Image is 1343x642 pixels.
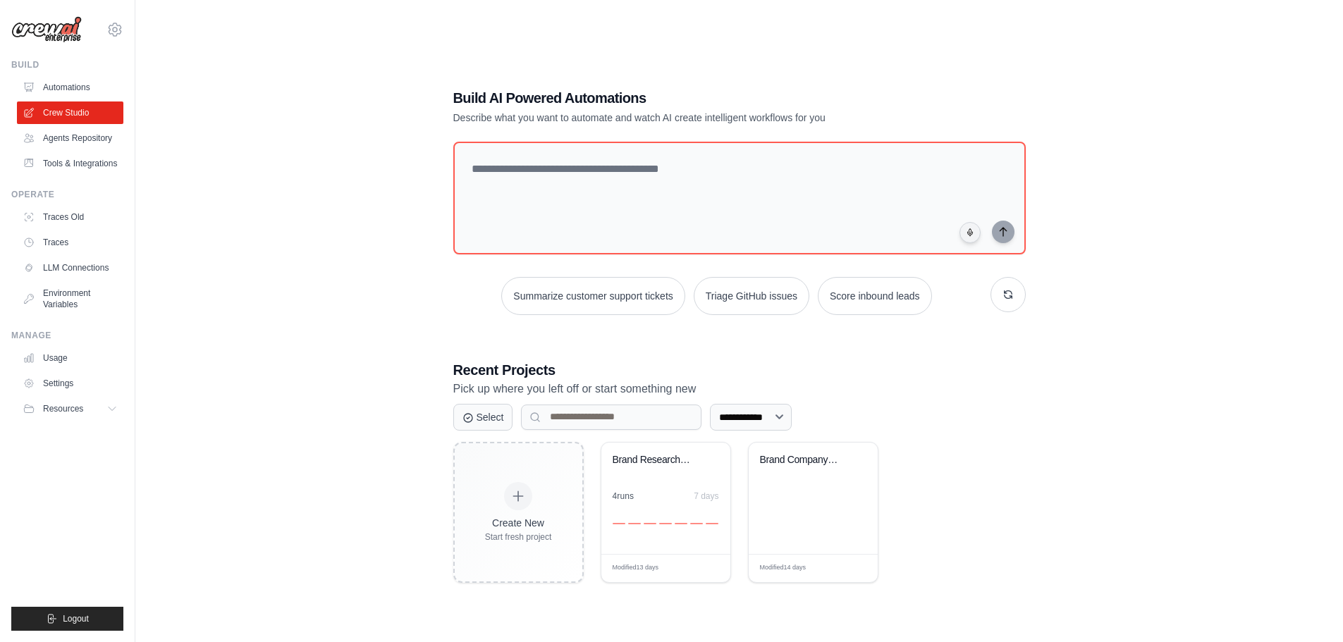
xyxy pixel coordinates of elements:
[485,531,552,543] div: Start fresh project
[17,257,123,279] a: LLM Connections
[991,277,1026,312] button: Get new suggestions
[453,111,927,125] p: Describe what you want to automate and watch AI create intelligent workflows for you
[613,454,698,467] div: Brand Research & Company Metrics Automation
[17,76,123,99] a: Automations
[694,277,809,315] button: Triage GitHub issues
[11,59,123,70] div: Build
[17,397,123,420] button: Resources
[613,523,625,524] div: Day 1: 0 executions
[453,360,1026,380] h3: Recent Projects
[613,563,659,573] span: Modified 13 days
[613,507,719,524] div: Activity over last 7 days
[17,152,123,175] a: Tools & Integrations
[11,189,123,200] div: Operate
[690,523,703,524] div: Day 6: 0 executions
[628,523,641,524] div: Day 2: 0 executions
[659,523,672,524] div: Day 4: 0 executions
[644,523,656,524] div: Day 3: 0 executions
[697,563,709,574] span: Edit
[11,330,123,341] div: Manage
[818,277,932,315] button: Score inbound leads
[453,404,513,431] button: Select
[17,231,123,254] a: Traces
[844,563,856,574] span: Edit
[453,380,1026,398] p: Pick up where you left off or start something new
[17,127,123,149] a: Agents Repository
[501,277,685,315] button: Summarize customer support tickets
[11,607,123,631] button: Logout
[17,347,123,369] a: Usage
[694,490,718,502] div: 7 days
[43,403,83,414] span: Resources
[959,222,981,243] button: Click to speak your automation idea
[453,88,927,108] h1: Build AI Powered Automations
[17,372,123,395] a: Settings
[17,282,123,316] a: Environment Variables
[760,563,807,573] span: Modified 14 days
[63,613,89,624] span: Logout
[675,523,687,524] div: Day 5: 0 executions
[485,516,552,530] div: Create New
[613,490,634,502] div: 4 run s
[706,523,718,524] div: Day 7: 0 executions
[17,206,123,228] a: Traces Old
[760,454,845,467] div: Brand Company Research Automation
[17,101,123,124] a: Crew Studio
[11,16,82,43] img: Logo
